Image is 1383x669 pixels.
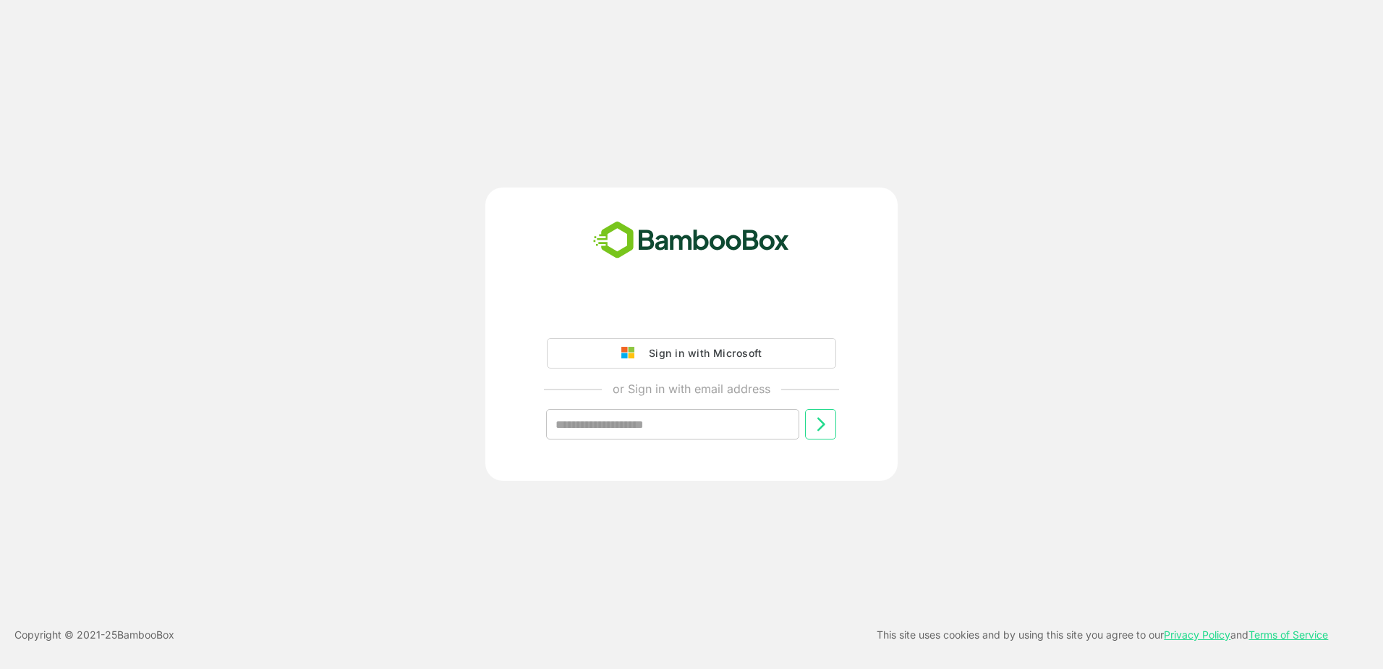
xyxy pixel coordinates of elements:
[642,344,762,363] div: Sign in with Microsoft
[547,338,836,369] button: Sign in with Microsoft
[621,347,642,360] img: google
[1164,628,1230,641] a: Privacy Policy
[14,626,174,644] p: Copyright © 2021- 25 BambooBox
[877,626,1328,644] p: This site uses cookies and by using this site you agree to our and
[585,216,797,264] img: bamboobox
[540,298,843,329] iframe: Knap til Log ind med Google
[613,380,770,397] p: or Sign in with email address
[1086,14,1369,148] iframe: Dialogboks for Log ind med Google
[1248,628,1328,641] a: Terms of Service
